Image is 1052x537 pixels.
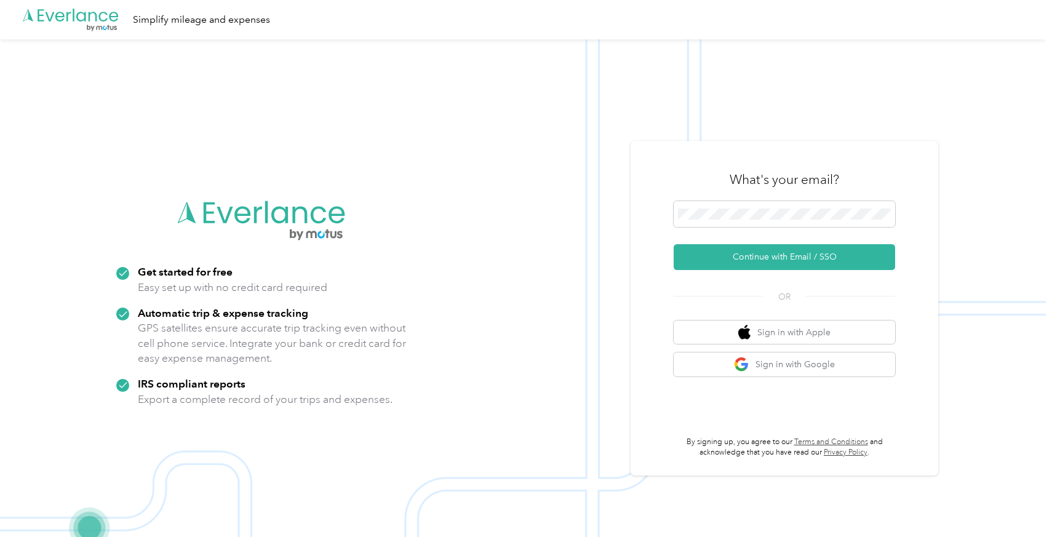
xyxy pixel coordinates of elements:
[138,280,327,295] p: Easy set up with no credit card required
[824,448,867,457] a: Privacy Policy
[138,392,393,407] p: Export a complete record of your trips and expenses.
[734,357,749,372] img: google logo
[138,265,233,278] strong: Get started for free
[730,171,839,188] h3: What's your email?
[794,437,868,447] a: Terms and Conditions
[674,352,895,376] button: google logoSign in with Google
[138,377,245,390] strong: IRS compliant reports
[138,320,407,366] p: GPS satellites ensure accurate trip tracking even without cell phone service. Integrate your bank...
[738,325,751,340] img: apple logo
[133,12,270,28] div: Simplify mileage and expenses
[763,290,806,303] span: OR
[674,437,895,458] p: By signing up, you agree to our and acknowledge that you have read our .
[674,244,895,270] button: Continue with Email / SSO
[138,306,308,319] strong: Automatic trip & expense tracking
[674,320,895,344] button: apple logoSign in with Apple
